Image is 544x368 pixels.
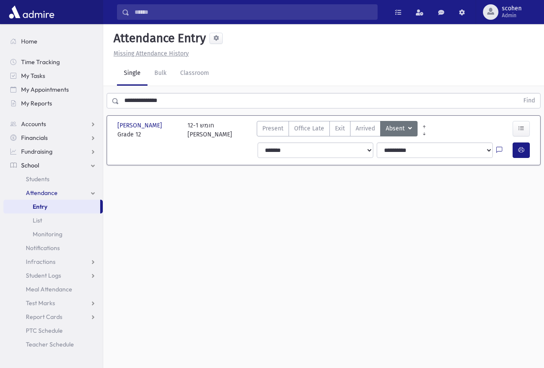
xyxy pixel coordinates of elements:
[3,158,103,172] a: School
[3,131,103,145] a: Financials
[110,31,206,46] h5: Attendance Entry
[33,230,62,238] span: Monitoring
[21,148,52,155] span: Fundraising
[3,310,103,324] a: Report Cards
[502,12,522,19] span: Admin
[518,93,540,108] button: Find
[3,186,103,200] a: Attendance
[26,258,55,266] span: Infractions
[117,62,148,86] a: Single
[3,227,103,241] a: Monitoring
[3,213,103,227] a: List
[33,203,47,210] span: Entry
[21,99,52,107] span: My Reports
[26,272,61,279] span: Student Logs
[294,124,324,133] span: Office Late
[21,161,39,169] span: School
[26,327,63,334] span: PTC Schedule
[386,124,406,133] span: Absent
[3,255,103,269] a: Infractions
[3,96,103,110] a: My Reports
[3,69,103,83] a: My Tasks
[3,34,103,48] a: Home
[502,5,522,12] span: scohen
[21,58,60,66] span: Time Tracking
[3,269,103,282] a: Student Logs
[26,244,60,252] span: Notifications
[3,337,103,351] a: Teacher Schedule
[21,120,46,128] span: Accounts
[3,200,100,213] a: Entry
[21,134,48,142] span: Financials
[33,216,42,224] span: List
[21,72,45,80] span: My Tasks
[26,189,58,197] span: Attendance
[3,117,103,131] a: Accounts
[3,145,103,158] a: Fundraising
[3,296,103,310] a: Test Marks
[3,241,103,255] a: Notifications
[187,121,232,139] div: 12-1 חומש [PERSON_NAME]
[129,4,377,20] input: Search
[356,124,375,133] span: Arrived
[3,282,103,296] a: Meal Attendance
[26,285,72,293] span: Meal Attendance
[7,3,56,21] img: AdmirePro
[173,62,216,86] a: Classroom
[3,55,103,69] a: Time Tracking
[380,121,418,136] button: Absent
[148,62,173,86] a: Bulk
[3,324,103,337] a: PTC Schedule
[21,37,37,45] span: Home
[114,50,189,57] u: Missing Attendance History
[3,172,103,186] a: Students
[335,124,345,133] span: Exit
[26,313,62,321] span: Report Cards
[21,86,69,93] span: My Appointments
[117,121,164,130] span: [PERSON_NAME]
[110,50,189,57] a: Missing Attendance History
[26,175,49,183] span: Students
[257,121,418,139] div: AttTypes
[262,124,283,133] span: Present
[3,83,103,96] a: My Appointments
[26,340,74,348] span: Teacher Schedule
[26,299,55,307] span: Test Marks
[117,130,179,139] span: Grade 12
